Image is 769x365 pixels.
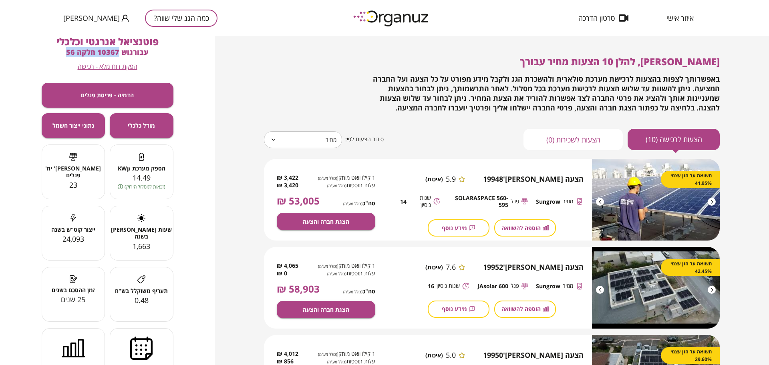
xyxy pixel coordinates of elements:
[277,195,320,207] span: 53,005 ₪
[56,35,159,48] span: פוטנציאל אנרגטי וכלכלי
[669,348,712,363] span: תשואה על הון עצמי 29.60%
[133,241,150,251] span: 1,663
[145,10,217,27] button: כמה הגג שלי שווה?
[477,283,508,289] span: JAsolar 600
[311,262,375,270] span: 1 קילו וואט מותקן
[327,271,346,277] span: (כולל מע"מ)
[343,201,362,207] span: (כולל מע"מ)
[62,234,84,244] span: 24,093
[327,359,346,365] span: (כולל מע"מ)
[110,226,173,240] span: שעות [PERSON_NAME] בשנה
[277,350,298,358] span: 4,012 ₪
[318,351,337,357] span: (כולל מע"מ)
[511,282,519,290] span: פנל
[327,183,346,189] span: (כולל מע"מ)
[78,63,137,70] button: הפקת דוח מלא - רכישה
[311,350,375,358] span: 1 קילו וואט מותקן
[536,283,560,289] span: Sungrow
[566,14,640,22] button: סרטון הדרכה
[428,219,489,237] button: מידע נוסף
[52,122,94,129] span: נתוני ייצור חשמל
[483,175,584,184] span: הצעה [PERSON_NAME]' 19948
[303,218,349,225] span: הצגת חברה והצעה
[511,198,519,205] span: פנל
[437,282,460,290] span: שנות ניסיון
[536,198,560,205] span: Sungrow
[277,174,298,182] span: 3,422 ₪
[592,159,720,241] img: image
[494,301,556,318] button: הוספה להשוואה
[442,305,467,312] span: מידע נוסף
[343,200,375,207] span: סה"כ
[277,301,375,318] button: הצגת חברה והצעה
[311,174,375,182] span: 1 קילו וואט מותקן
[277,213,375,230] button: הצגת חברה והצעה
[81,92,134,98] span: הדמיה - פריסת פנלים
[125,183,165,191] span: (זכאות למסלול הירוק)
[63,13,129,23] button: [PERSON_NAME]
[483,263,584,272] span: הצעה [PERSON_NAME]' 19952
[669,260,712,275] span: תשואה על הון עצמי 42.45%
[133,173,151,182] span: 14.49
[373,74,720,112] span: באפשרותך לצפות בהצעות לרכישת מערכת סולארית ולהשכרת הגג ולקבל מידע מפורט על כל הצעה ועל החברה המצי...
[110,113,173,138] button: מודל כלכלי
[654,14,706,22] button: איזור אישי
[483,351,584,360] span: הצעה [PERSON_NAME]' 19950
[442,225,467,231] span: מידע נוסף
[446,175,456,184] span: 5.9
[42,113,105,138] button: נתוני ייצור חשמל
[66,47,149,57] span: עבור גוש 10367 חלקה 56
[264,128,342,151] div: מחיר
[311,182,375,189] span: עלות תוספות
[318,175,337,181] span: (כולל מע"מ)
[63,14,120,22] span: [PERSON_NAME]
[311,270,375,277] span: עלות תוספות
[348,7,436,29] img: logo
[520,55,720,68] span: [PERSON_NAME], להלן 10 הצעות מחיר עבורך
[277,283,320,295] span: 58,903 ₪
[563,282,573,290] span: ממיר
[318,263,337,269] span: (כולל מע"מ)
[61,295,85,304] span: 25 שנים
[110,287,173,294] span: תעריף משוקלל בש"ח
[628,129,720,150] button: הצעות לרכישה (10)
[578,14,615,22] span: סרטון הדרכה
[42,226,105,233] span: ייצור קוט"ש בשנה
[523,129,623,150] button: הצעות לשכירות (0)
[669,172,712,187] span: תשואה על הון עצמי 41.95%
[446,351,456,360] span: 5.0
[277,262,298,270] span: 4,065 ₪
[42,287,105,293] span: זמן ההסכם בשנים
[409,194,431,209] span: שנות ניסיון
[446,263,456,272] span: 7.6
[501,225,541,231] span: הוספה להשוואה
[345,136,384,143] span: סידור הצעות לפי:
[425,352,443,359] span: (איכות)
[110,165,173,172] span: הספק מערכת KWp
[128,122,155,129] span: מודל כלכלי
[343,289,362,295] span: (כולל מע"מ)
[428,283,434,289] span: 16
[135,295,149,305] span: 0.48
[428,301,489,318] button: מידע נוסף
[425,176,443,182] span: (איכות)
[42,83,173,108] button: הדמיה - פריסת פנלים
[563,198,573,205] span: ממיר
[69,180,77,190] span: 23
[425,264,443,271] span: (איכות)
[277,182,298,189] span: 3,420 ₪
[666,14,694,22] span: איזור אישי
[501,305,541,312] span: הוספה להשוואה
[448,195,508,209] span: SOLARASPACE 560-595
[42,165,105,179] span: [PERSON_NAME]' יח' פנלים
[277,270,287,277] span: 0 ₪
[494,219,556,237] button: הוספה להשוואה
[400,198,407,205] span: 14
[303,306,349,313] span: הצגת חברה והצעה
[592,247,720,329] img: image
[343,288,375,295] span: סה"כ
